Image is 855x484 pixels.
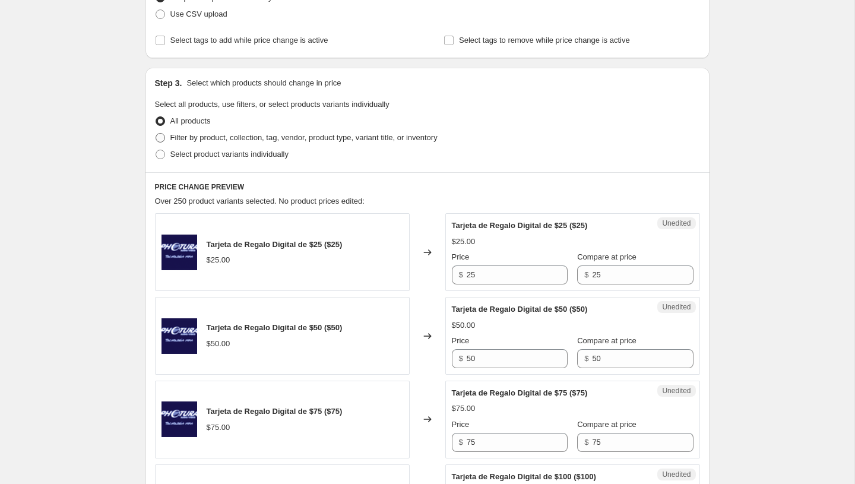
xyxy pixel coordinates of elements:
[170,10,227,18] span: Use CSV upload
[452,472,596,481] span: Tarjeta de Regalo Digital de $100 ($100)
[161,401,197,437] img: Tarjeta_de_Regalo_Neon_75_80x.png
[459,354,463,363] span: $
[170,150,289,159] span: Select product variants individually
[662,302,691,312] span: Unedited
[662,386,691,396] span: Unedited
[207,338,230,350] div: $50.00
[155,100,389,109] span: Select all products, use filters, or select products variants individually
[662,219,691,228] span: Unedited
[459,36,630,45] span: Select tags to remove while price change is active
[452,252,470,261] span: Price
[207,240,343,249] span: Tarjeta de Regalo Digital de $25 ($25)
[207,422,230,434] div: $75.00
[155,182,700,192] h6: PRICE CHANGE PREVIEW
[452,236,476,248] div: $25.00
[170,116,211,125] span: All products
[452,403,476,415] div: $75.00
[452,388,588,397] span: Tarjeta de Regalo Digital de $75 ($75)
[207,407,343,416] span: Tarjeta de Regalo Digital de $75 ($75)
[186,77,341,89] p: Select which products should change in price
[577,420,636,429] span: Compare at price
[459,270,463,279] span: $
[155,197,365,205] span: Over 250 product variants selected. No product prices edited:
[161,318,197,354] img: Tarjeta_de_Regalo_Neon_50_80x.png
[662,470,691,479] span: Unedited
[577,252,636,261] span: Compare at price
[207,323,343,332] span: Tarjeta de Regalo Digital de $50 ($50)
[584,270,588,279] span: $
[452,221,588,230] span: Tarjeta de Regalo Digital de $25 ($25)
[584,438,588,447] span: $
[161,235,197,270] img: Tarjeta_de_Regalo_Neon_25_80x.png
[452,420,470,429] span: Price
[452,319,476,331] div: $50.00
[452,305,588,314] span: Tarjeta de Regalo Digital de $50 ($50)
[207,254,230,266] div: $25.00
[452,336,470,345] span: Price
[577,336,636,345] span: Compare at price
[170,36,328,45] span: Select tags to add while price change is active
[584,354,588,363] span: $
[170,133,438,142] span: Filter by product, collection, tag, vendor, product type, variant title, or inventory
[459,438,463,447] span: $
[155,77,182,89] h2: Step 3.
